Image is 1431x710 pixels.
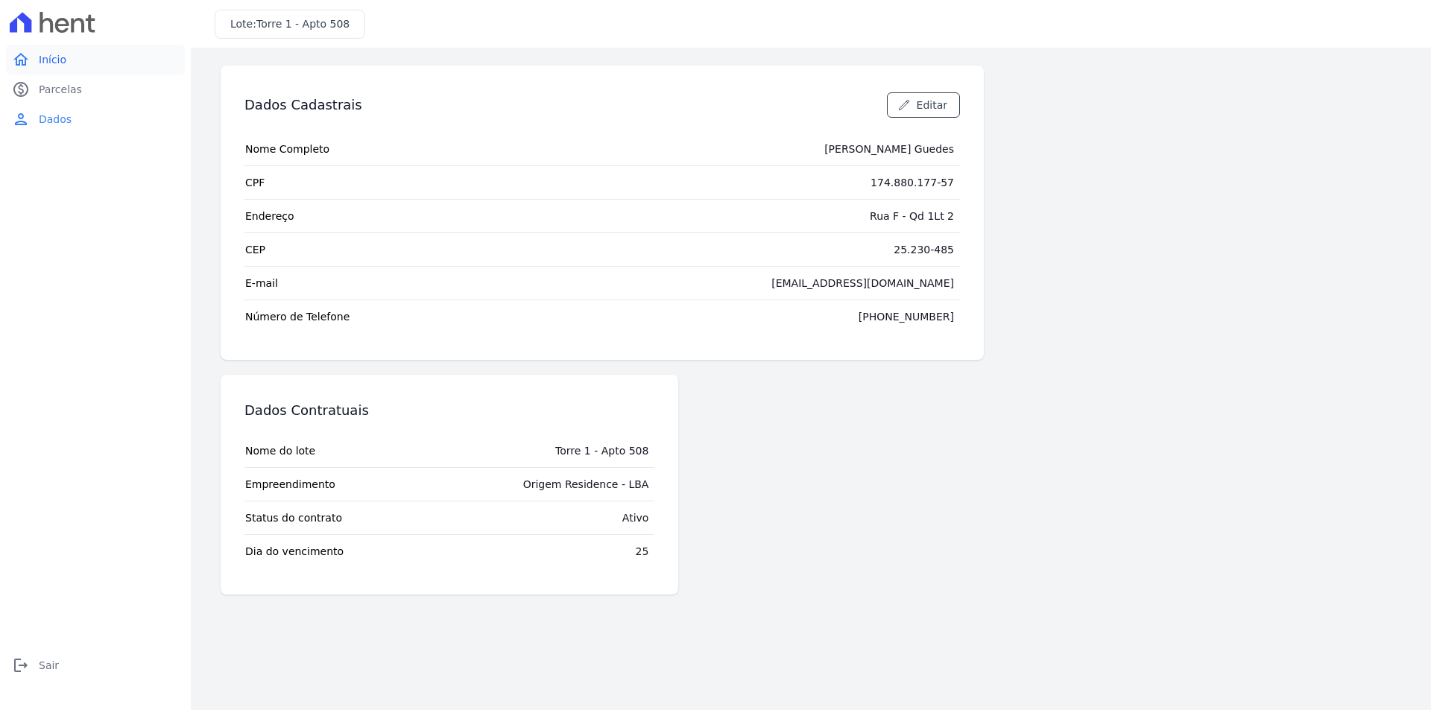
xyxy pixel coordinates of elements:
[12,110,30,128] i: person
[523,477,649,492] div: Origem Residence - LBA
[245,510,342,525] span: Status do contrato
[6,45,185,75] a: homeInício
[39,112,72,127] span: Dados
[39,658,59,673] span: Sair
[245,175,265,190] span: CPF
[245,309,350,324] span: Número de Telefone
[6,650,185,680] a: logoutSair
[636,544,649,559] div: 25
[887,92,960,118] a: Editar
[894,242,954,257] div: 25.230-485
[555,443,648,458] div: Torre 1 - Apto 508
[824,142,954,156] div: [PERSON_NAME] Guedes
[245,276,278,291] span: E-mail
[12,51,30,69] i: home
[870,209,954,224] div: Rua F - Qd 1Lt 2
[39,82,82,97] span: Parcelas
[244,96,362,114] h3: Dados Cadastrais
[12,80,30,98] i: paid
[39,52,66,67] span: Início
[256,18,350,30] span: Torre 1 - Apto 508
[245,209,294,224] span: Endereço
[245,443,315,458] span: Nome do lote
[917,98,947,112] span: Editar
[230,16,350,32] h3: Lote:
[245,544,344,559] span: Dia do vencimento
[6,104,185,134] a: personDados
[771,276,954,291] div: [EMAIL_ADDRESS][DOMAIN_NAME]
[244,402,369,419] h3: Dados Contratuais
[859,309,954,324] div: [PHONE_NUMBER]
[622,510,649,525] div: Ativo
[245,142,329,156] span: Nome Completo
[871,175,954,190] div: 174.880.177-57
[245,477,335,492] span: Empreendimento
[245,242,265,257] span: CEP
[6,75,185,104] a: paidParcelas
[12,656,30,674] i: logout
